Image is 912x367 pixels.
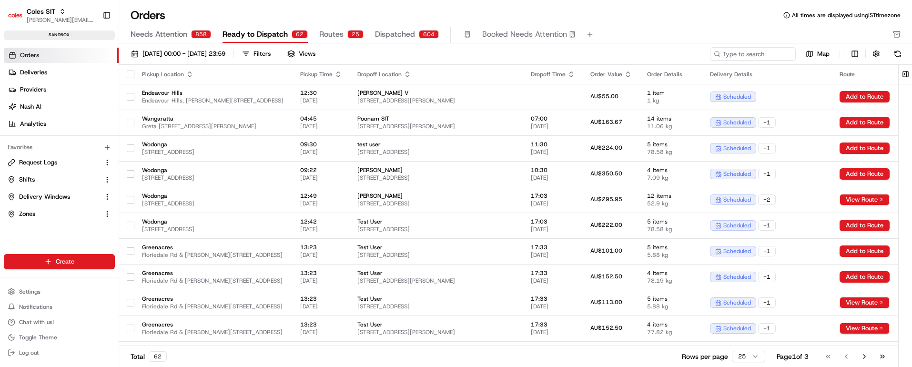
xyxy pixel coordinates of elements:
[840,323,890,334] button: View Route
[531,303,575,310] span: [DATE]
[4,82,119,97] a: Providers
[647,200,695,207] span: 52.9 kg
[357,277,516,285] span: [STREET_ADDRESS][PERSON_NAME]
[840,297,890,308] button: View Route
[142,122,285,130] span: Greta [STREET_ADDRESS][PERSON_NAME]
[590,247,622,255] span: AU$101.00
[10,10,29,29] img: Nash
[647,251,695,259] span: 5.88 kg
[891,47,904,61] button: Refresh
[4,316,115,329] button: Chat with us!
[357,122,516,130] span: [STREET_ADDRESS][PERSON_NAME]
[95,162,115,169] span: Pylon
[647,269,695,277] span: 4 items
[531,166,575,174] span: 10:30
[758,143,776,153] div: + 1
[531,200,575,207] span: [DATE]
[710,47,796,61] input: Type to search
[10,91,27,108] img: 1736555255976-a54dd68f-1ca7-489b-9aae-adbdc363a1c4
[4,285,115,298] button: Settings
[67,161,115,169] a: Powered byPylon
[590,170,622,177] span: AU$350.50
[531,321,575,328] span: 17:33
[357,303,516,310] span: [STREET_ADDRESS]
[300,225,342,233] span: [DATE]
[19,349,39,357] span: Log out
[531,192,575,200] span: 17:03
[77,134,157,152] a: 💻API Documentation
[142,321,285,328] span: Greenacres
[8,210,100,218] a: Zones
[319,29,344,40] span: Routes
[531,225,575,233] span: [DATE]
[19,158,57,167] span: Request Logs
[300,295,342,303] span: 13:23
[292,30,308,39] div: 62
[142,174,285,182] span: [STREET_ADDRESS]
[647,328,695,336] span: 77.82 kg
[300,115,342,122] span: 04:45
[8,193,100,201] a: Delivery Windows
[20,85,46,94] span: Providers
[723,222,751,229] span: scheduled
[162,94,173,105] button: Start new chat
[777,352,809,361] div: Page 1 of 3
[300,321,342,328] span: 13:23
[131,8,165,23] h1: Orders
[647,277,695,285] span: 78.19 kg
[4,140,115,155] div: Favorites
[19,288,41,296] span: Settings
[81,139,88,147] div: 💻
[4,206,115,222] button: Zones
[531,115,575,122] span: 07:00
[27,7,55,16] span: Coles SIT
[590,71,632,78] div: Order Value
[357,295,516,303] span: Test User
[4,155,115,170] button: Request Logs
[4,4,99,27] button: Coles SITColes SIT[PERSON_NAME][EMAIL_ADDRESS][PERSON_NAME][PERSON_NAME][DOMAIN_NAME]
[800,48,836,60] button: Map
[758,272,776,282] div: + 1
[20,120,46,128] span: Analytics
[4,116,119,132] a: Analytics
[357,71,516,78] div: Dropoff Location
[840,71,890,78] div: Route
[253,50,271,58] div: Filters
[723,93,751,101] span: scheduled
[27,16,95,24] span: [PERSON_NAME][EMAIL_ADDRESS][PERSON_NAME][PERSON_NAME][DOMAIN_NAME]
[758,323,776,334] div: + 1
[223,29,288,40] span: Ready to Dispatch
[375,29,415,40] span: Dispatched
[482,29,567,40] span: Booked Needs Attention
[142,277,285,285] span: Floriedale Rd & [PERSON_NAME][STREET_ADDRESS]
[531,328,575,336] span: [DATE]
[300,200,342,207] span: [DATE]
[300,328,342,336] span: [DATE]
[142,218,285,225] span: Wodonga
[758,117,776,128] div: + 1
[840,220,890,231] button: Add to Route
[723,247,751,255] span: scheduled
[300,192,342,200] span: 12:49
[8,158,100,167] a: Request Logs
[149,351,167,362] div: 62
[647,115,695,122] span: 14 items
[840,143,890,154] button: Add to Route
[682,352,728,361] p: Rows per page
[357,218,516,225] span: Test User
[142,328,285,336] span: Floriedale Rd & [PERSON_NAME][STREET_ADDRESS]
[647,225,695,233] span: 78.58 kg
[357,321,516,328] span: Test User
[647,71,695,78] div: Order Details
[357,192,516,200] span: [PERSON_NAME]
[6,134,77,152] a: 📗Knowledge Base
[142,97,285,104] span: Endeavour Hills, [PERSON_NAME][STREET_ADDRESS]
[142,89,285,97] span: Endeavour Hills
[817,50,830,58] span: Map
[723,119,751,126] span: scheduled
[590,221,622,229] span: AU$222.00
[131,351,167,362] div: Total
[531,122,575,130] span: [DATE]
[300,174,342,182] span: [DATE]
[647,218,695,225] span: 5 items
